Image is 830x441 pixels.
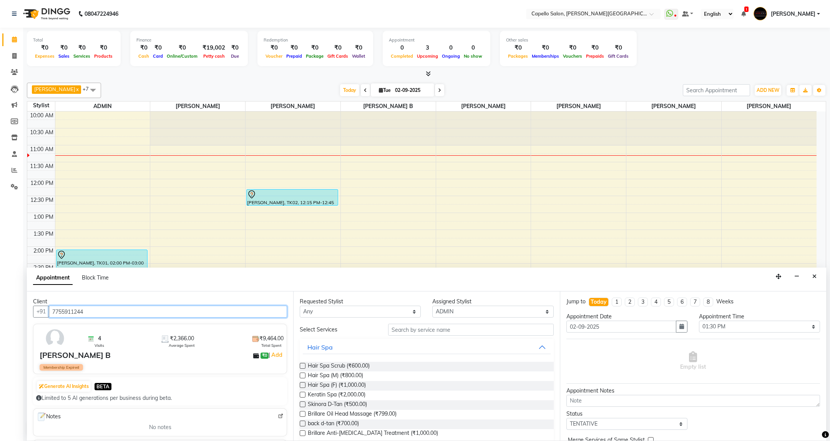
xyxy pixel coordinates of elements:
[350,53,367,59] span: Wallet
[680,351,706,371] span: Empty list
[55,102,150,111] span: ADMIN
[261,353,269,359] span: ₹0
[432,298,553,306] div: Assigned Stylist
[40,349,111,361] div: [PERSON_NAME] B
[85,3,118,25] b: 08047224946
[341,102,436,111] span: [PERSON_NAME] B
[440,53,462,59] span: Ongoing
[33,271,73,285] span: Appointment
[325,53,350,59] span: Gift Cards
[755,85,781,96] button: ADD NEW
[71,43,92,52] div: ₹0
[506,43,530,52] div: ₹0
[308,391,365,400] span: Keratin Spa (₹2,000.00)
[264,53,284,59] span: Voucher
[71,53,92,59] span: Services
[325,43,350,52] div: ₹0
[771,10,815,18] span: [PERSON_NAME]
[37,412,61,422] span: Notes
[229,53,241,59] span: Due
[690,298,700,306] li: 7
[612,298,622,306] li: 1
[28,128,55,136] div: 10:30 AM
[308,419,359,429] span: back d-tan (₹700.00)
[809,271,820,283] button: Close
[98,334,101,343] span: 4
[201,53,227,59] span: Petty cash
[530,43,561,52] div: ₹0
[591,298,607,306] div: Today
[664,298,674,306] li: 5
[677,298,687,306] li: 6
[436,102,531,111] span: [PERSON_NAME]
[308,400,367,410] span: Skinora D-Tan (₹500.00)
[165,43,199,52] div: ₹0
[741,10,746,17] a: 1
[350,43,367,52] div: ₹0
[300,298,421,306] div: Requested Stylist
[95,383,111,390] span: BETA
[33,298,287,306] div: Client
[92,53,115,59] span: Products
[37,381,91,392] button: Generate AI Insights
[584,53,606,59] span: Prepaids
[393,85,431,96] input: 2025-09-02
[566,321,676,333] input: yyyy-mm-dd
[377,87,393,93] span: Tue
[566,298,586,306] div: Jump to
[308,410,397,419] span: Brillare Oil Head Massage (₹799.00)
[606,43,631,52] div: ₹0
[606,53,631,59] span: Gift Cards
[32,264,55,272] div: 2:30 PM
[28,145,55,153] div: 11:00 AM
[308,381,366,391] span: Hair Spa (F) (₹1,000.00)
[389,53,415,59] span: Completed
[246,102,340,111] span: [PERSON_NAME]
[28,162,55,170] div: 11:30 AM
[638,298,648,306] li: 3
[83,86,95,92] span: +7
[44,327,66,349] img: avatar
[259,334,284,343] span: ₹9,464.00
[150,102,245,111] span: [PERSON_NAME]
[294,326,382,334] div: Select Services
[33,43,56,52] div: ₹0
[561,43,584,52] div: ₹0
[683,84,750,96] input: Search Appointment
[561,53,584,59] span: Vouchers
[169,343,195,348] span: Average Spent
[651,298,661,306] li: 4
[389,37,484,43] div: Appointment
[566,387,820,395] div: Appointment Notes
[757,87,779,93] span: ADD NEW
[264,43,284,52] div: ₹0
[136,53,151,59] span: Cash
[33,37,115,43] div: Total
[165,53,199,59] span: Online/Custom
[744,7,749,12] span: 1
[415,43,440,52] div: 3
[247,190,338,205] div: [PERSON_NAME], TK02, 12:15 PM-12:45 PM, Haircut + Style
[415,53,440,59] span: Upcoming
[151,53,165,59] span: Card
[228,43,242,52] div: ₹0
[136,37,242,43] div: Finance
[261,343,282,348] span: Total Spent
[506,53,530,59] span: Packages
[308,371,363,381] span: Hair Spa (M) (₹800.00)
[199,43,228,52] div: ₹19,002
[307,343,333,352] div: Hair Spa
[151,43,165,52] div: ₹0
[32,247,55,255] div: 2:00 PM
[33,53,56,59] span: Expenses
[716,298,734,306] div: Weeks
[56,250,148,283] div: [PERSON_NAME], TK01, 02:00 PM-03:00 PM, Skinora Facial Mattifying Treatment ( Citron&Seabuck)
[40,364,83,371] span: Membership Expired
[340,84,359,96] span: Today
[440,43,462,52] div: 0
[29,179,55,187] div: 12:00 PM
[56,43,71,52] div: ₹0
[506,37,631,43] div: Other sales
[82,274,109,281] span: Block Time
[20,3,72,25] img: logo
